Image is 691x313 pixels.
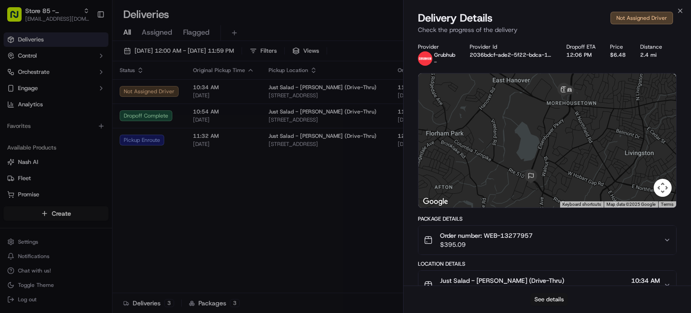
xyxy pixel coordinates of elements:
a: Powered byPylon [63,222,109,230]
a: 💻API Documentation [72,197,148,213]
div: Start new chat [40,86,148,95]
button: Order number: WEB-13277957$395.09 [418,226,676,254]
a: 📗Knowledge Base [5,197,72,213]
button: 2036bdcf-ade2-5f22-bdca-158eaf41c634 [470,51,552,59]
button: Keyboard shortcuts [562,201,601,208]
img: 1736555255976-a54dd68f-1ca7-489b-9aae-adbdc363a1c4 [18,140,25,147]
span: Knowledge Base [18,201,69,210]
span: • [75,139,78,146]
a: Terms (opens in new tab) [661,202,673,207]
div: Provider Id [470,43,552,50]
img: Google [421,196,450,208]
div: Past conversations [9,117,60,124]
div: 2.4 mi [640,51,662,59]
span: • [76,163,79,171]
div: Package Details [418,215,677,222]
p: Grubhub [434,51,455,59]
div: 📗 [9,202,16,209]
span: Map data ©2025 Google [606,202,655,207]
div: Location Details [418,260,677,268]
span: [DATE] [631,285,660,294]
img: 1736555255976-a54dd68f-1ca7-489b-9aae-adbdc363a1c4 [18,164,25,171]
button: Start new chat [153,88,164,99]
span: Just Salad - [PERSON_NAME] (Drive-Thru) [440,276,564,285]
div: $6.48 [610,51,626,59]
span: [DATE] [80,139,98,146]
img: 5e692f75ce7d37001a5d71f1 [418,51,432,66]
input: Got a question? Start typing here... [23,58,162,67]
span: [DATE] [81,163,99,171]
a: Open this area in Google Maps (opens a new window) [421,196,450,208]
span: Order number: WEB-13277957 [440,231,533,240]
button: Map camera controls [654,179,672,197]
div: Distance [640,43,662,50]
div: 12:06 PM [566,51,596,59]
button: See details [530,293,568,306]
button: See all [139,115,164,126]
div: Dropoff ETA [566,43,596,50]
img: 5e9a9d7314ff4150bce227a61376b483.jpg [19,86,35,102]
div: We're available if you need us! [40,95,124,102]
p: Welcome 👋 [9,36,164,50]
span: [PERSON_NAME] [28,139,73,146]
img: Liam S. [9,131,23,145]
button: Just Salad - [PERSON_NAME] (Drive-Thru)[STREET_ADDRESS]10:34 AM[DATE] [418,271,676,299]
div: Price [610,43,626,50]
span: Pylon [90,223,109,230]
span: API Documentation [85,201,144,210]
div: 💻 [76,202,83,209]
img: Nash [9,9,27,27]
img: Klarizel Pensader [9,155,23,169]
span: - [434,59,437,66]
span: [STREET_ADDRESS] [440,285,564,294]
span: $395.09 [440,240,533,249]
span: Klarizel Pensader [28,163,74,171]
span: 10:34 AM [631,276,660,285]
span: Delivery Details [418,11,493,25]
img: 1736555255976-a54dd68f-1ca7-489b-9aae-adbdc363a1c4 [9,86,25,102]
div: Provider [418,43,455,50]
p: Check the progress of the delivery [418,25,677,34]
